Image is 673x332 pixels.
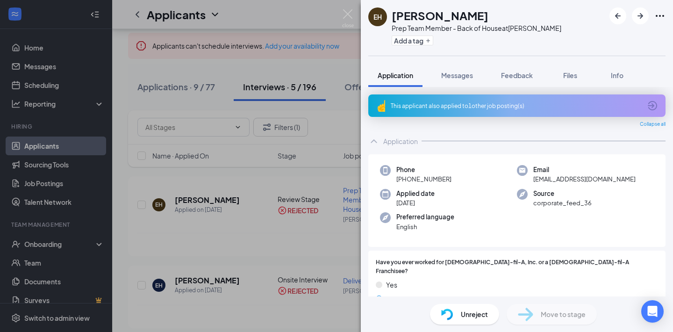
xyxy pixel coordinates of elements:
svg: Plus [425,38,431,43]
svg: ArrowCircle [647,100,658,111]
svg: ChevronUp [368,136,379,147]
button: PlusAdd a tag [392,36,433,45]
button: ArrowLeftNew [609,7,626,24]
span: Collapse all [640,121,666,128]
span: [EMAIL_ADDRESS][DOMAIN_NAME] [533,174,636,184]
span: Files [563,71,577,79]
span: [PHONE_NUMBER] [396,174,451,184]
span: Feedback [501,71,533,79]
div: Application [383,137,418,146]
span: Phone [396,165,451,174]
span: English [396,222,454,231]
span: Have you ever worked for [DEMOGRAPHIC_DATA]-fil-A, Inc. or a [DEMOGRAPHIC_DATA]-fil-A Franchisee? [376,258,658,276]
svg: ArrowLeftNew [612,10,623,22]
span: Unreject [461,309,488,319]
span: Move to stage [541,309,586,319]
span: Preferred language [396,212,454,222]
div: Open Intercom Messenger [641,300,664,323]
svg: Ellipses [654,10,666,22]
span: Yes [386,280,397,290]
span: Info [611,71,623,79]
button: ArrowRight [632,7,649,24]
div: This applicant also applied to 1 other job posting(s) [391,102,641,110]
span: Messages [441,71,473,79]
span: No [386,294,395,304]
span: Email [533,165,636,174]
span: corporate_feed_36 [533,198,592,208]
span: Application [378,71,413,79]
span: Source [533,189,592,198]
svg: ArrowRight [635,10,646,22]
div: Prep Team Member - Back of House at [PERSON_NAME] [392,23,561,33]
h1: [PERSON_NAME] [392,7,488,23]
span: [DATE] [396,198,435,208]
span: Applied date [396,189,435,198]
div: EH [373,12,382,22]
